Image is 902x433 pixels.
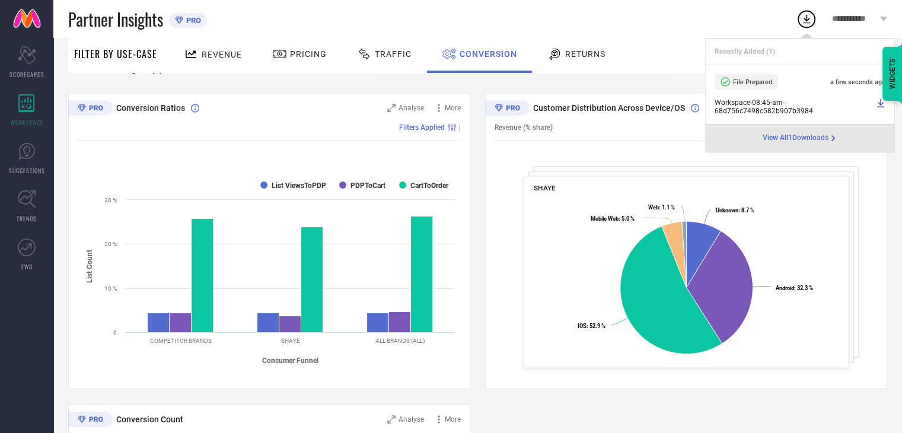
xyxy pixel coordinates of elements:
[183,16,201,25] span: PRO
[350,182,385,190] text: PDPToCart
[715,47,775,56] span: Recently Added ( 1 )
[578,322,605,329] text: : 52.9 %
[733,78,772,86] span: File Prepared
[716,207,754,214] text: : 8.7 %
[11,118,43,127] span: WORKSPACE
[578,322,587,329] tspan: IOS
[876,98,885,115] a: Download
[591,215,635,222] text: : 5.0 %
[202,50,242,59] span: Revenue
[375,338,425,344] text: ALL BRANDS (ALL)
[775,285,793,291] tspan: Android
[262,356,318,365] tspan: Consumer Funnel
[9,70,44,79] span: SCORECARDS
[113,329,117,336] text: 0
[68,100,112,118] div: Premium
[763,133,838,143] a: View All1Downloads
[85,249,94,282] tspan: List Count
[9,166,45,175] span: SUGGESTIONS
[533,103,685,113] span: Customer Distribution Across Device/OS
[648,204,659,211] tspan: Web
[21,262,33,271] span: FWD
[104,241,117,247] text: 20 %
[445,104,461,112] span: More
[68,412,112,429] div: Premium
[534,184,556,192] span: SHAYE
[460,49,517,59] span: Conversion
[281,338,300,344] text: SHAYE
[830,78,885,86] span: a few seconds ago
[399,415,424,424] span: Analyse
[104,285,117,292] text: 10 %
[763,133,828,143] span: View All 1 Downloads
[150,338,212,344] text: COMPETITOR BRANDS
[290,49,327,59] span: Pricing
[410,182,449,190] text: CartToOrder
[399,123,445,132] span: Filters Applied
[375,49,412,59] span: Traffic
[775,285,812,291] text: : 32.3 %
[68,7,163,31] span: Partner Insights
[565,49,605,59] span: Returns
[272,182,326,190] text: List ViewsToPDP
[459,123,461,132] span: |
[116,415,183,424] span: Conversion Count
[495,123,553,132] span: Revenue (% share)
[116,103,185,113] span: Conversion Ratios
[387,415,396,424] svg: Zoom
[104,197,117,203] text: 30 %
[796,8,817,30] div: Open download list
[387,104,396,112] svg: Zoom
[591,215,619,222] tspan: Mobile Web
[716,207,738,214] tspan: Unknown
[74,47,157,61] span: Filter By Use-Case
[485,100,529,118] div: Premium
[715,98,873,115] span: Workspace - 08:45-am - 68d756c7498c582b907b3984
[648,204,675,211] text: : 1.1 %
[763,133,838,143] div: Open download page
[399,104,424,112] span: Analyse
[445,415,461,424] span: More
[17,214,37,223] span: TRENDS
